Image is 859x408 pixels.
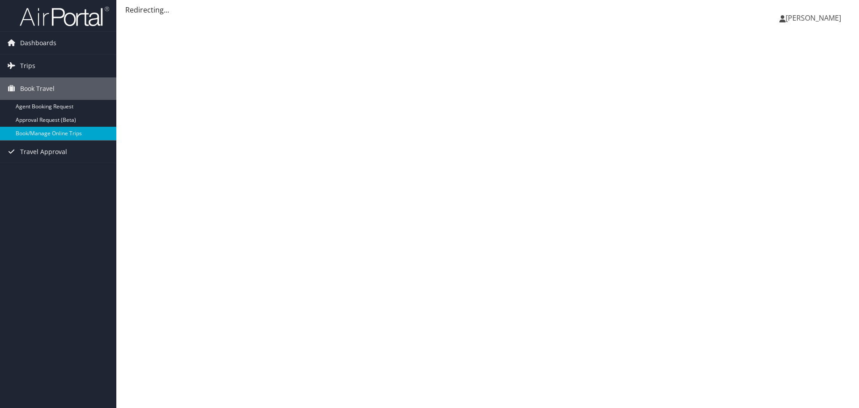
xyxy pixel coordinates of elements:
[20,32,56,54] span: Dashboards
[20,141,67,163] span: Travel Approval
[125,4,850,15] div: Redirecting...
[20,77,55,100] span: Book Travel
[20,6,109,27] img: airportal-logo.png
[779,4,850,31] a: [PERSON_NAME]
[786,13,841,23] span: [PERSON_NAME]
[20,55,35,77] span: Trips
